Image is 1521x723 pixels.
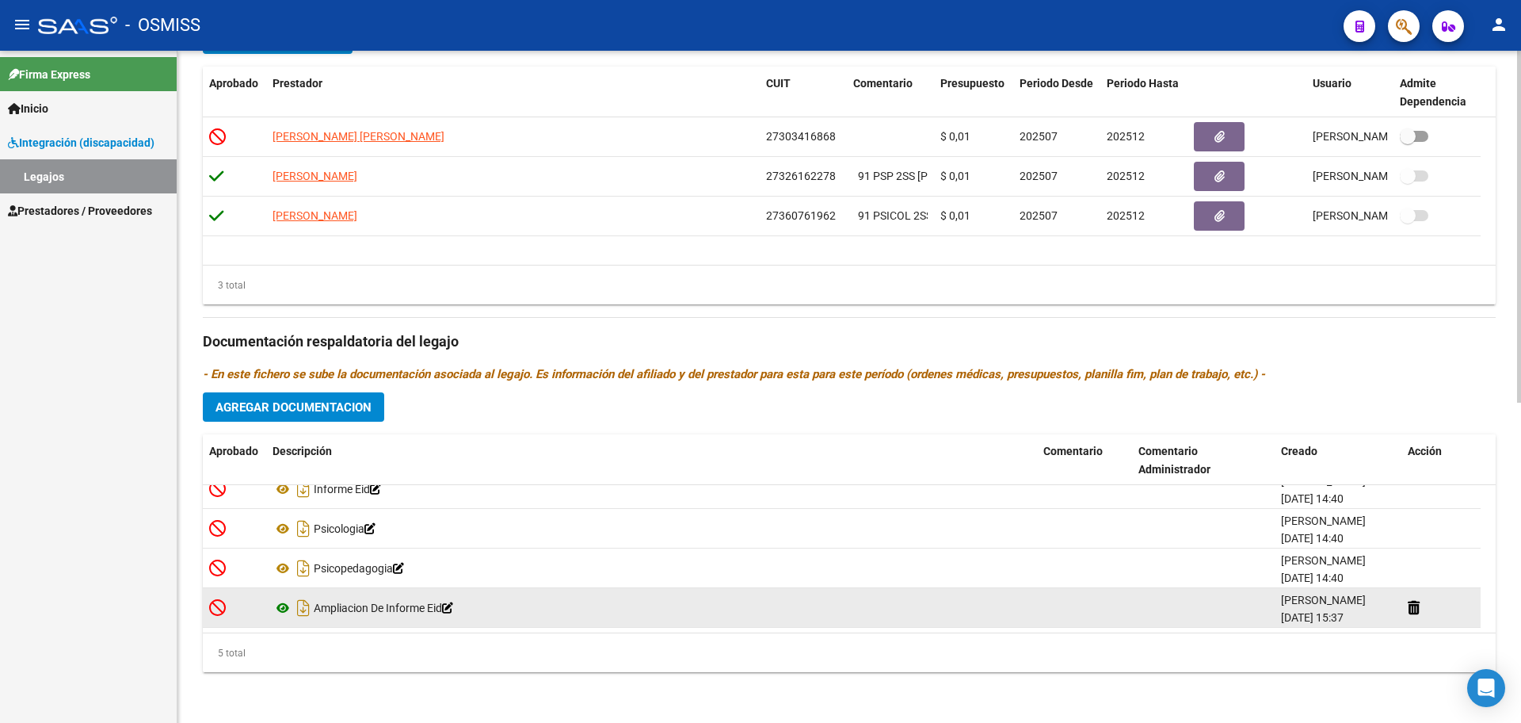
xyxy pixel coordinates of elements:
[8,134,154,151] span: Integración (discapacidad)
[1020,77,1093,90] span: Periodo Desde
[13,15,32,34] mat-icon: menu
[8,100,48,117] span: Inicio
[1043,445,1103,457] span: Comentario
[1138,445,1210,476] span: Comentario Administrador
[1020,170,1058,182] span: 202507
[1281,532,1344,545] span: [DATE] 14:40
[293,476,314,502] i: Descargar documento
[125,8,200,43] span: - OSMISS
[203,67,266,119] datatable-header-cell: Aprobado
[1281,611,1344,624] span: [DATE] 15:37
[1281,515,1366,527] span: [PERSON_NAME]
[273,516,1031,541] div: Psicologia
[847,67,934,119] datatable-header-cell: Comentario
[1281,475,1366,488] span: [PERSON_NAME]
[1013,67,1100,119] datatable-header-cell: Periodo Desde
[1281,492,1344,505] span: [DATE] 14:40
[1467,669,1505,707] div: Open Intercom Messenger
[1408,445,1442,457] span: Acción
[760,67,847,119] datatable-header-cell: CUIT
[273,209,357,222] span: [PERSON_NAME]
[273,595,1031,621] div: Ampliacion De Informe Eid
[1100,67,1187,119] datatable-header-cell: Periodo Hasta
[940,130,970,143] span: $ 0,01
[1313,170,1437,182] span: [PERSON_NAME] [DATE]
[853,77,913,90] span: Comentario
[273,77,322,90] span: Prestador
[273,476,1031,502] div: Informe Eid
[203,367,1265,381] i: - En este fichero se sube la documentación asociada al legajo. Es información del afiliado y del ...
[1281,594,1366,606] span: [PERSON_NAME]
[266,67,760,119] datatable-header-cell: Prestador
[209,77,258,90] span: Aprobado
[940,170,970,182] span: $ 0,01
[293,516,314,541] i: Descargar documento
[1107,209,1145,222] span: 202512
[1020,130,1058,143] span: 202507
[1313,130,1437,143] span: [PERSON_NAME] [DATE]
[766,130,836,143] span: 27303416868
[766,209,836,222] span: 27360761962
[293,595,314,621] i: Descargar documento
[203,331,1496,353] h3: Documentación respaldatoria del legajo
[1107,130,1145,143] span: 202512
[1313,77,1351,90] span: Usuario
[858,170,1002,182] span: 91 PSP 2SS [PERSON_NAME]
[1393,67,1481,119] datatable-header-cell: Admite Dependencia
[1037,434,1132,487] datatable-header-cell: Comentario
[273,445,332,457] span: Descripción
[1281,554,1366,567] span: [PERSON_NAME]
[858,209,1020,222] span: 91 PSICOL 2SS [PERSON_NAME]
[1281,572,1344,584] span: [DATE] 14:40
[1306,67,1393,119] datatable-header-cell: Usuario
[1401,434,1481,487] datatable-header-cell: Acción
[209,445,258,457] span: Aprobado
[203,434,266,487] datatable-header-cell: Aprobado
[934,67,1013,119] datatable-header-cell: Presupuesto
[1489,15,1508,34] mat-icon: person
[940,209,970,222] span: $ 0,01
[1107,170,1145,182] span: 202512
[203,392,384,422] button: Agregar Documentacion
[1020,209,1058,222] span: 202507
[293,556,314,581] i: Descargar documento
[766,170,836,182] span: 27326162278
[8,66,90,83] span: Firma Express
[273,170,357,182] span: [PERSON_NAME]
[1313,209,1437,222] span: [PERSON_NAME] [DATE]
[203,277,246,294] div: 3 total
[940,77,1004,90] span: Presupuesto
[273,556,1031,581] div: Psicopedagogia
[215,400,372,415] span: Agregar Documentacion
[1400,77,1466,108] span: Admite Dependencia
[203,645,246,662] div: 5 total
[1281,445,1317,457] span: Creado
[1132,434,1275,487] datatable-header-cell: Comentario Administrador
[1107,77,1179,90] span: Periodo Hasta
[1275,434,1401,487] datatable-header-cell: Creado
[266,434,1037,487] datatable-header-cell: Descripción
[8,202,152,220] span: Prestadores / Proveedores
[766,77,791,90] span: CUIT
[273,130,444,143] span: [PERSON_NAME] [PERSON_NAME]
